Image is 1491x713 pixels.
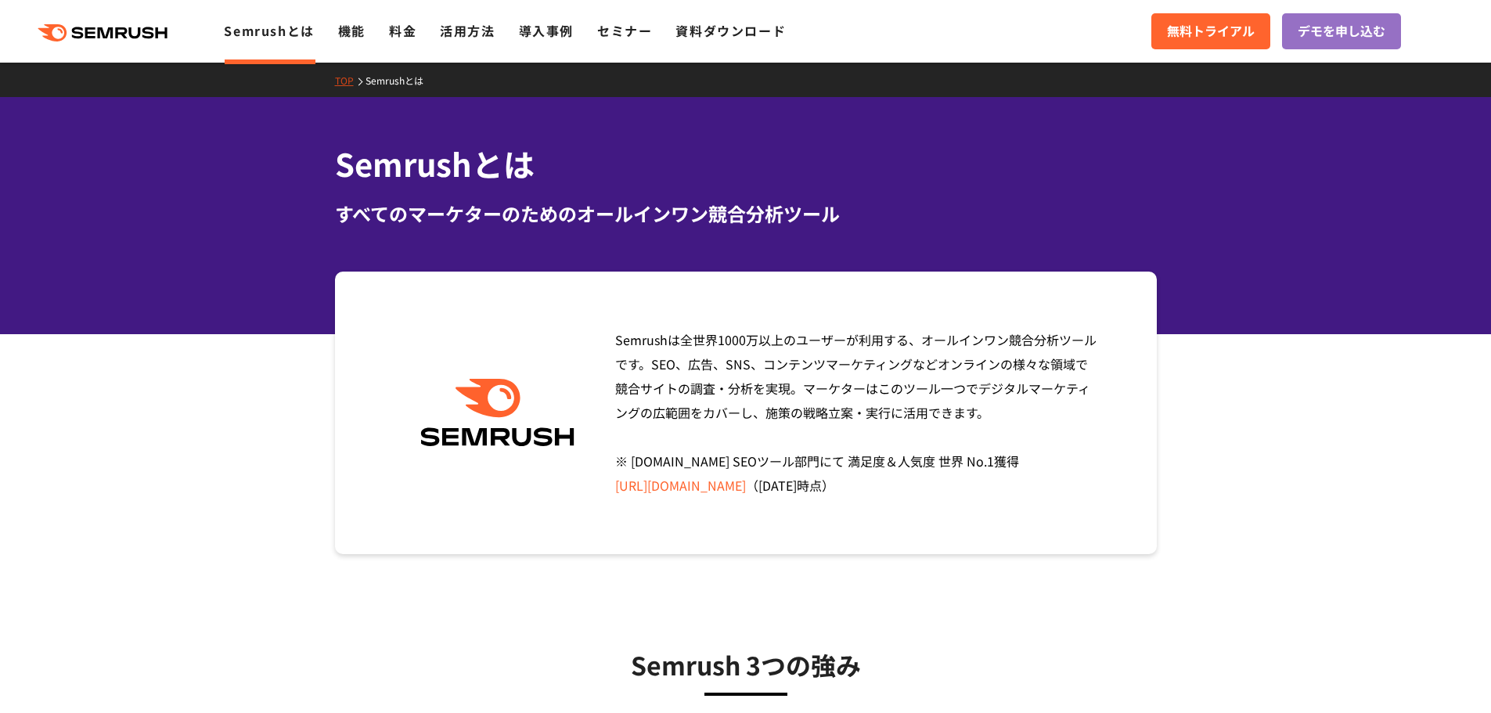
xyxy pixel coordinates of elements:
[1298,21,1385,41] span: デモを申し込む
[519,21,574,40] a: 導入事例
[1167,21,1255,41] span: 無料トライアル
[338,21,366,40] a: 機能
[440,21,495,40] a: 活用方法
[675,21,786,40] a: 資料ダウンロード
[1151,13,1270,49] a: 無料トライアル
[597,21,652,40] a: セミナー
[389,21,416,40] a: 料金
[335,141,1157,187] h1: Semrushとは
[224,21,314,40] a: Semrushとは
[615,330,1097,495] span: Semrushは全世界1000万以上のユーザーが利用する、オールインワン競合分析ツールです。SEO、広告、SNS、コンテンツマーケティングなどオンラインの様々な領域で競合サイトの調査・分析を実現...
[366,74,435,87] a: Semrushとは
[1282,13,1401,49] a: デモを申し込む
[412,379,582,447] img: Semrush
[335,200,1157,228] div: すべてのマーケターのためのオールインワン競合分析ツール
[615,476,746,495] a: [URL][DOMAIN_NAME]
[374,645,1118,684] h3: Semrush 3つの強み
[335,74,366,87] a: TOP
